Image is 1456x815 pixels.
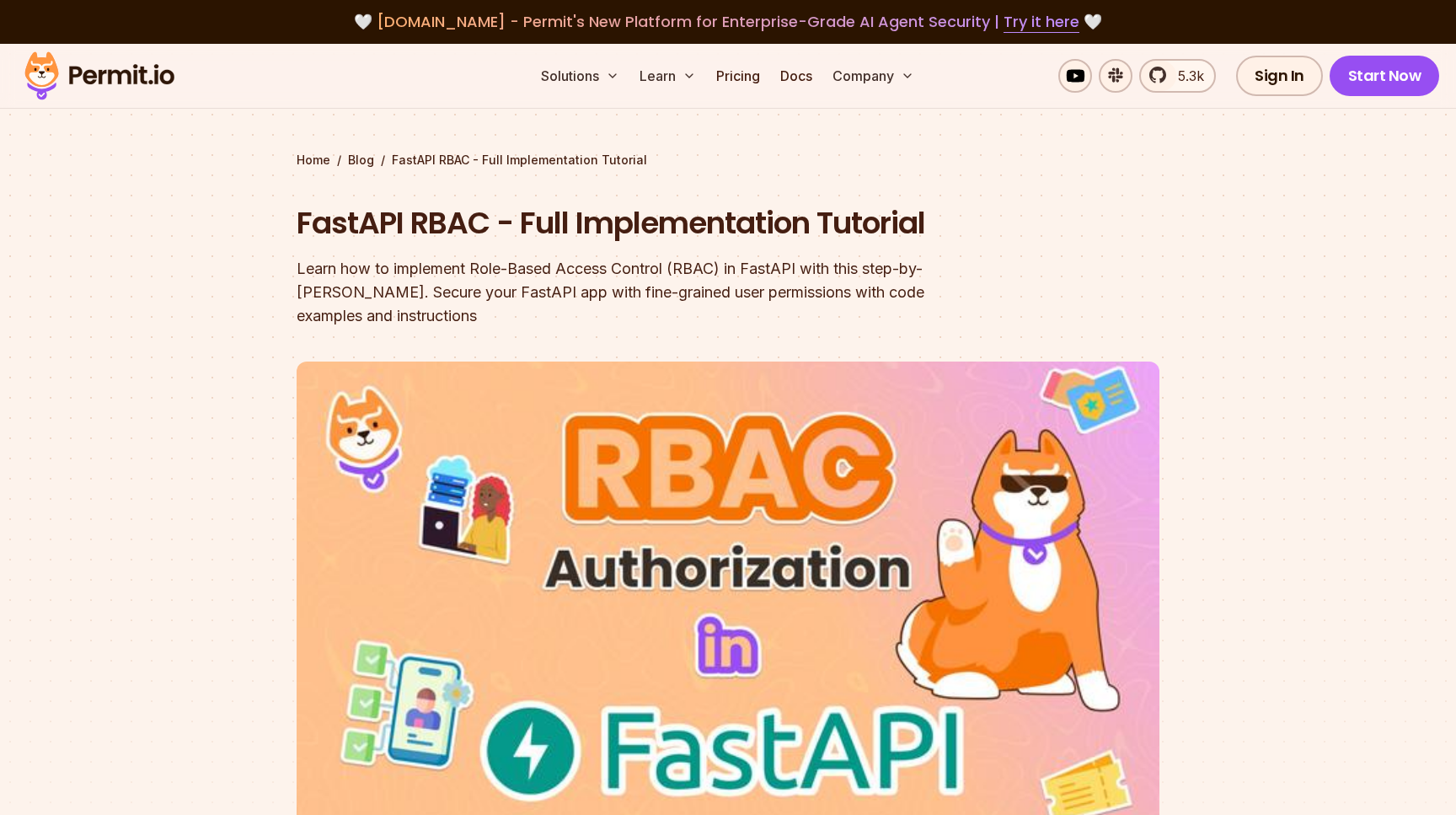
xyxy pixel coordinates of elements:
button: Company [826,59,921,93]
a: Home [297,152,330,169]
a: Start Now [1330,56,1440,96]
div: Learn how to implement Role-Based Access Control (RBAC) in FastAPI with this step-by-[PERSON_NAME... [297,257,944,328]
h1: FastAPI RBAC - Full Implementation Tutorial [297,202,944,244]
a: Pricing [709,59,767,93]
a: 5.3k [1139,59,1216,93]
div: 🤍 🤍 [40,10,1416,34]
span: [DOMAIN_NAME] - Permit's New Platform for Enterprise-Grade AI Agent Security | [377,11,1079,32]
button: Learn [633,59,703,93]
a: Try it here [1004,11,1079,33]
button: Solutions [534,59,626,93]
img: Permit logo [17,47,182,105]
a: Blog [348,152,374,169]
a: Sign In [1236,56,1323,96]
div: / / [297,152,1159,169]
a: Docs [773,59,819,93]
span: 5.3k [1168,66,1204,86]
